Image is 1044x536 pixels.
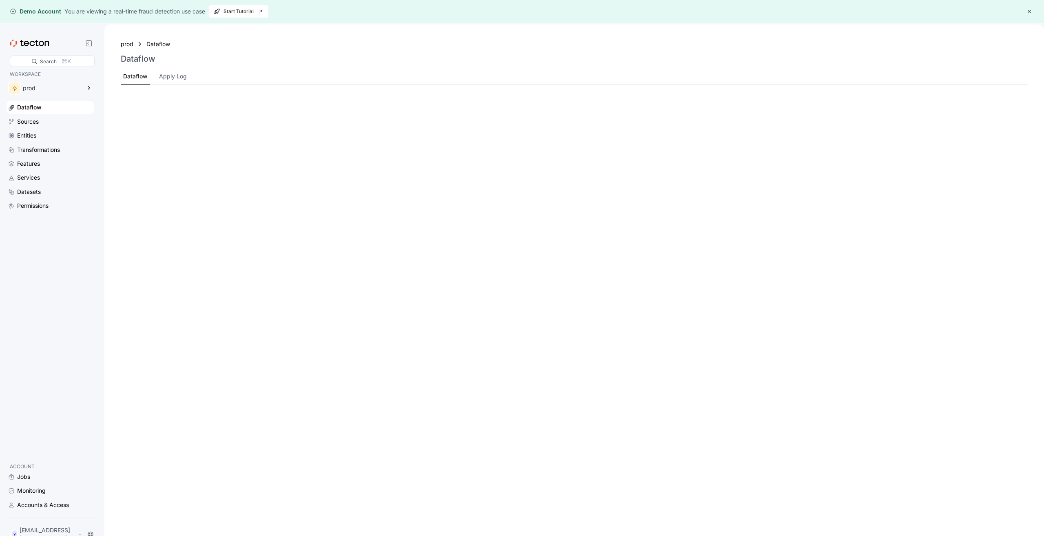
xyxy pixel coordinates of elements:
div: Search [40,58,57,65]
div: Search⌘K [10,56,95,67]
a: Dataflow [146,40,175,49]
a: Services [7,171,94,184]
a: Sources [7,116,94,128]
div: Sources [17,117,39,126]
div: Permissions [17,201,49,210]
a: prod [121,40,133,49]
span: Start Tutorial [214,5,263,18]
div: Datasets [17,187,41,196]
div: You are viewing a real-time fraud detection use case [64,7,205,16]
div: Dataflow [123,72,148,81]
div: Dataflow [17,103,42,112]
div: Demo Account [10,7,61,16]
p: ACCOUNT [10,463,91,471]
div: prod [23,85,81,91]
div: ⌘K [62,57,71,66]
div: Accounts & Access [17,500,69,509]
div: Features [17,159,40,168]
a: Permissions [7,200,94,212]
div: Transformations [17,145,60,154]
a: Monitoring [7,485,94,497]
div: Services [17,173,40,182]
a: Features [7,158,94,170]
a: Accounts & Access [7,499,94,511]
div: Monitoring [17,486,46,495]
div: Jobs [17,472,30,481]
a: Datasets [7,186,94,198]
div: Apply Log [159,72,187,81]
a: Dataflow [7,101,94,113]
a: Transformations [7,144,94,156]
h3: Dataflow [121,54,155,64]
a: Jobs [7,471,94,483]
a: Entities [7,129,94,142]
p: WORKSPACE [10,70,91,78]
button: Start Tutorial [208,5,269,18]
div: Entities [17,131,36,140]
